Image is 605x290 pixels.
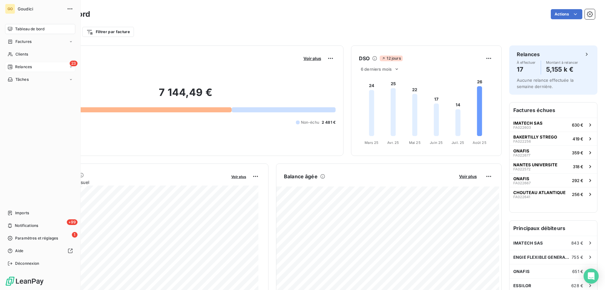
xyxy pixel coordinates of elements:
span: Imports [15,210,29,216]
span: ONAFIS [513,148,529,153]
span: Non-échu [301,120,319,125]
a: Clients [5,49,75,59]
tspan: Juil. 25 [452,140,464,145]
span: ENGIE FLEXIBLE GENERATION FRANCE [513,255,572,260]
span: 23 [70,61,78,66]
button: NANTES UNIVERSITEFA022572318 € [510,159,597,173]
span: IMATECH SAS [513,121,543,126]
tspan: Juin 25 [430,140,443,145]
h6: Balance âgée [284,173,318,180]
span: À effectuer [517,61,536,64]
h4: 5,155 k € [546,64,578,74]
span: Aucune relance effectuée la semaine dernière. [517,78,573,89]
span: ONAFIS [513,176,529,181]
button: Voir plus [457,174,479,179]
span: Paramètres et réglages [15,235,58,241]
img: Logo LeanPay [5,276,44,286]
h6: Factures échues [510,103,597,118]
span: Tableau de bord [15,26,44,32]
h6: DSO [359,55,370,62]
span: 843 € [571,240,583,246]
span: ESSILOR [513,283,531,288]
span: 318 € [573,164,583,169]
tspan: Mai 25 [409,140,421,145]
span: +99 [67,219,78,225]
span: ONAFIS [513,269,530,274]
span: Montant à relancer [546,61,578,64]
div: GO [5,4,15,14]
span: CHOUTEAU ATLANTIQUE [513,190,566,195]
span: 6 derniers mois [361,67,392,72]
button: ONAFISFA022677359 € [510,145,597,159]
span: Voir plus [459,174,477,179]
span: BAKERTILLY STREGO [513,134,557,139]
span: 2 481 € [322,120,336,125]
span: 419 € [573,136,583,141]
span: 256 € [572,192,583,197]
a: Tâches [5,74,75,85]
span: IMATECH SAS [513,240,543,246]
span: Factures [15,39,32,44]
span: FA022572 [513,167,531,171]
button: Actions [551,9,582,19]
a: Factures [5,37,75,47]
span: 292 € [572,178,583,183]
span: Tâches [15,77,29,82]
h4: 17 [517,64,536,74]
button: Voir plus [229,174,248,179]
span: Clients [15,51,28,57]
button: IMATECH SASFA022603630 € [510,118,597,132]
span: Goudici [18,6,63,11]
span: 1 [72,232,78,238]
span: Voir plus [231,175,246,179]
a: Tableau de bord [5,24,75,34]
button: Filtrer par facture [82,27,134,37]
span: FA022603 [513,126,531,129]
span: 359 € [572,150,583,155]
span: NANTES UNIVERSITE [513,162,557,167]
span: 630 € [572,122,583,127]
span: 755 € [572,255,583,260]
span: Relances [15,64,32,70]
span: FA022641 [513,195,530,199]
span: FA022256 [513,139,531,143]
button: ONAFISFA022667292 € [510,173,597,187]
div: Open Intercom Messenger [584,269,599,284]
tspan: Avr. 25 [387,140,399,145]
a: 1Paramètres et réglages [5,233,75,243]
button: BAKERTILLY STREGOFA022256419 € [510,132,597,145]
span: FA022677 [513,153,530,157]
span: Déconnexion [15,261,39,266]
a: 23Relances [5,62,75,72]
span: 651 € [572,269,583,274]
h6: Relances [517,50,540,58]
span: FA022667 [513,181,531,185]
tspan: Août 25 [473,140,487,145]
span: 628 € [571,283,583,288]
button: CHOUTEAU ATLANTIQUEFA022641256 € [510,187,597,201]
a: Aide [5,246,75,256]
span: Aide [15,248,24,254]
a: Imports [5,208,75,218]
span: Voir plus [303,56,321,61]
button: Voir plus [302,56,323,61]
span: 12 jours [380,56,402,61]
span: Chiffre d'affaires mensuel [36,179,227,186]
tspan: Mars 25 [365,140,378,145]
span: Notifications [15,223,38,228]
h6: Principaux débiteurs [510,221,597,236]
h2: 7 144,49 € [36,86,336,105]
